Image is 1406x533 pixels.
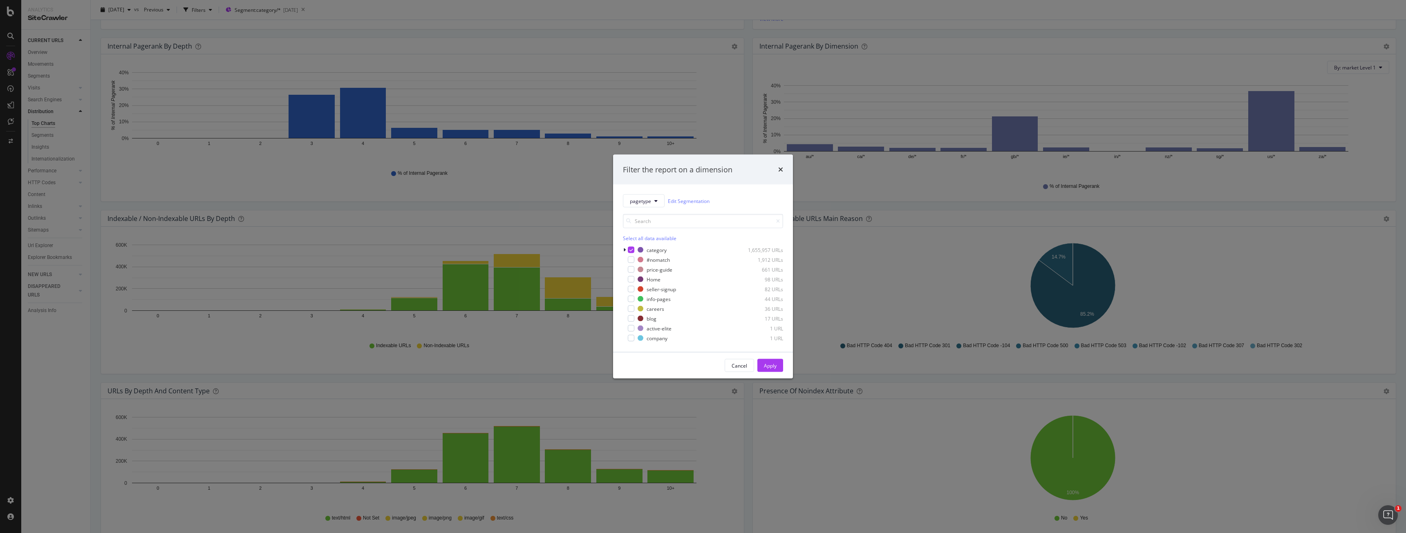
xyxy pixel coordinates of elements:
span: 1 [1395,505,1402,512]
button: Apply [757,359,783,372]
div: 44 URLs [743,295,783,302]
div: 1 URL [743,335,783,341]
div: 1 URL [743,325,783,332]
div: seller-signup [647,285,676,292]
div: 661 URLs [743,266,783,273]
div: 82 URLs [743,285,783,292]
div: 1,655,957 URLs [743,246,783,253]
div: Apply [764,362,777,369]
div: 36 URLs [743,305,783,312]
div: times [778,164,783,175]
div: modal [613,154,793,379]
div: company [647,335,667,341]
div: info-pages [647,295,671,302]
div: 1,912 URLs [743,256,783,263]
button: Cancel [725,359,754,372]
div: Filter the report on a dimension [623,164,732,175]
div: blog [647,315,656,322]
div: active-elite [647,325,672,332]
a: Edit Segmentation [668,196,710,205]
div: 98 URLs [743,276,783,283]
div: Cancel [732,362,747,369]
div: price-guide [647,266,672,273]
div: Select all data available [623,235,783,242]
div: category [647,246,667,253]
span: pagetype [630,197,651,204]
input: Search [623,214,783,228]
div: Home [647,276,660,283]
button: pagetype [623,194,665,207]
iframe: Intercom live chat [1378,505,1398,525]
div: #nomatch [647,256,670,263]
div: careers [647,305,664,312]
div: 17 URLs [743,315,783,322]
